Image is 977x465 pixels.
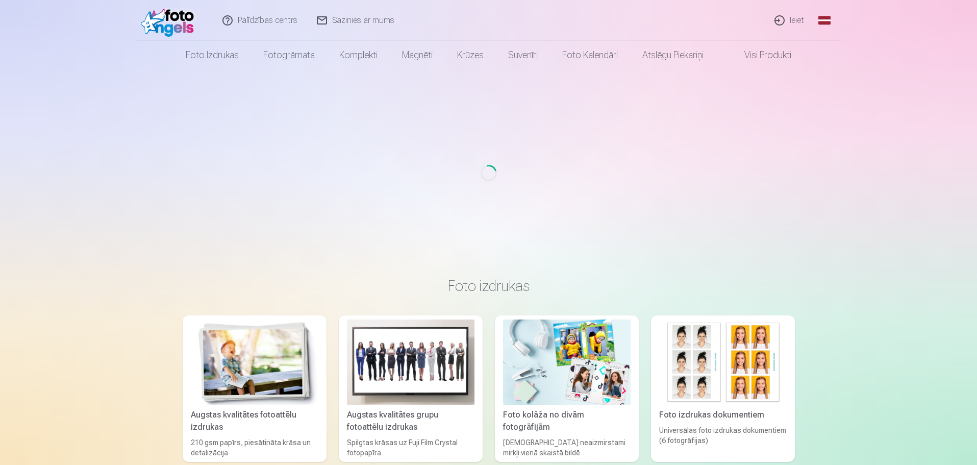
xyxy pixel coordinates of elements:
[187,437,322,458] div: 210 gsm papīrs, piesātināta krāsa un detalizācija
[499,437,635,458] div: [DEMOGRAPHIC_DATA] neaizmirstami mirkļi vienā skaistā bildē
[503,320,631,405] img: Foto kolāža no divām fotogrāfijām
[187,409,322,433] div: Augstas kvalitātes fotoattēlu izdrukas
[183,315,327,462] a: Augstas kvalitātes fotoattēlu izdrukasAugstas kvalitātes fotoattēlu izdrukas210 gsm papīrs, piesā...
[191,320,318,405] img: Augstas kvalitātes fotoattēlu izdrukas
[550,41,630,69] a: Foto kalendāri
[343,409,479,433] div: Augstas kvalitātes grupu fotoattēlu izdrukas
[343,437,479,458] div: Spilgtas krāsas uz Fuji Film Crystal fotopapīra
[496,41,550,69] a: Suvenīri
[191,277,787,295] h3: Foto izdrukas
[251,41,327,69] a: Fotogrāmata
[495,315,639,462] a: Foto kolāža no divām fotogrāfijāmFoto kolāža no divām fotogrāfijām[DEMOGRAPHIC_DATA] neaizmirstam...
[630,41,716,69] a: Atslēgu piekariņi
[716,41,804,69] a: Visi produkti
[651,315,795,462] a: Foto izdrukas dokumentiemFoto izdrukas dokumentiemUniversālas foto izdrukas dokumentiem (6 fotogr...
[659,320,787,405] img: Foto izdrukas dokumentiem
[339,315,483,462] a: Augstas kvalitātes grupu fotoattēlu izdrukasAugstas kvalitātes grupu fotoattēlu izdrukasSpilgtas ...
[445,41,496,69] a: Krūzes
[655,409,791,421] div: Foto izdrukas dokumentiem
[173,41,251,69] a: Foto izdrukas
[141,4,199,37] img: /fa1
[499,409,635,433] div: Foto kolāža no divām fotogrāfijām
[390,41,445,69] a: Magnēti
[347,320,474,405] img: Augstas kvalitātes grupu fotoattēlu izdrukas
[327,41,390,69] a: Komplekti
[655,425,791,458] div: Universālas foto izdrukas dokumentiem (6 fotogrāfijas)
